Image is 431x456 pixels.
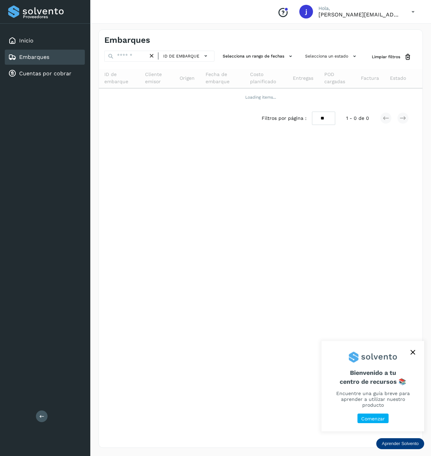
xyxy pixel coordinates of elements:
span: Costo planificado [250,71,282,85]
p: Encuentre una guía breve para aprender a utilizar nuestro producto [330,391,416,408]
button: Comenzar [357,414,389,423]
span: Factura [361,75,379,82]
div: Cuentas por cobrar [5,66,85,81]
span: Fecha de embarque [206,71,239,85]
span: ID de embarque [163,53,199,59]
p: Hola, [318,5,401,11]
a: Embarques [19,54,49,60]
div: Embarques [5,50,85,65]
h4: Embarques [104,35,150,45]
span: Estado [390,75,406,82]
div: Aprender Solvento [376,438,424,449]
span: Filtros por página : [262,115,306,122]
p: Aprender Solvento [382,441,419,446]
button: Limpiar filtros [366,51,417,63]
span: 1 - 0 de 0 [346,115,369,122]
div: Inicio [5,33,85,48]
button: ID de embarque [161,51,211,61]
span: Limpiar filtros [372,54,400,60]
span: ID de embarque [104,71,134,85]
button: close, [408,347,418,357]
button: Selecciona un rango de fechas [220,51,297,62]
p: jose.garciag@larmex.com [318,11,401,18]
button: Selecciona un estado [302,51,361,62]
a: Inicio [19,37,34,44]
span: Entregas [293,75,313,82]
p: Comenzar [361,416,385,422]
a: Cuentas por cobrar [19,70,71,77]
span: Bienvenido a tu [330,369,416,385]
td: Loading items... [99,88,422,106]
p: Proveedores [23,14,82,19]
span: Origen [180,75,195,82]
span: POD cargadas [324,71,350,85]
p: centro de recursos 📚 [330,378,416,385]
div: Aprender Solvento [322,341,424,431]
span: Cliente emisor [145,71,169,85]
